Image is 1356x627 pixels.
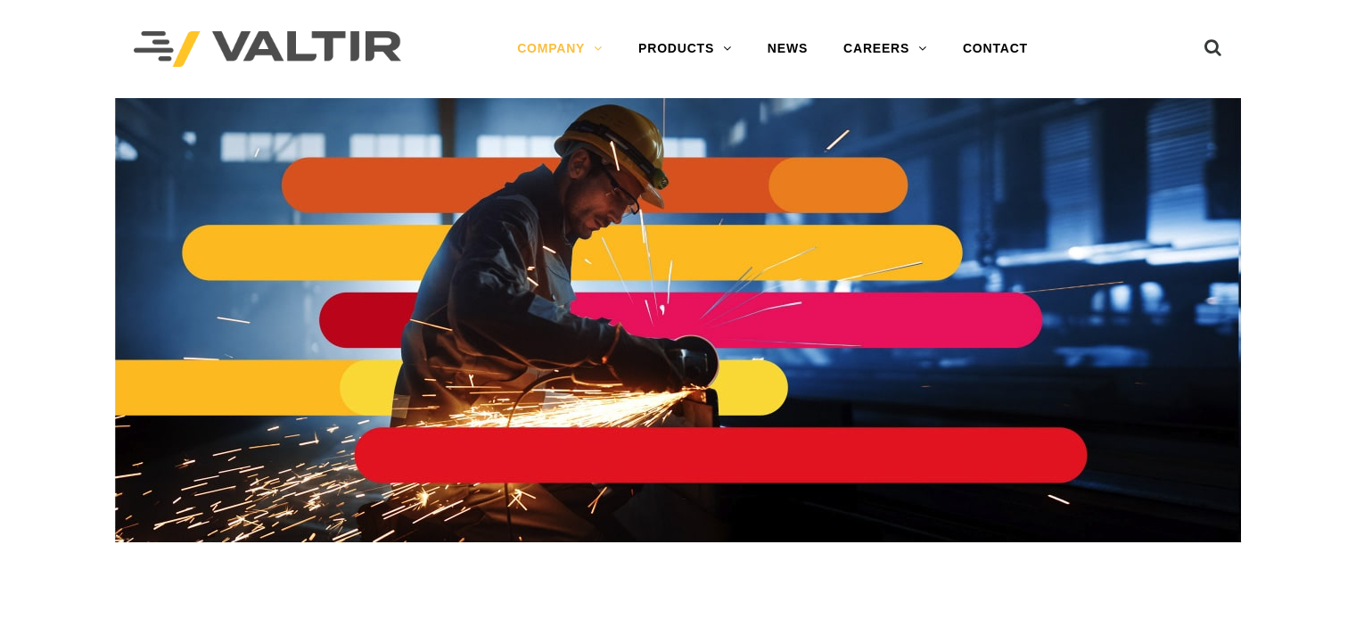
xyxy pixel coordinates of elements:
[620,31,750,67] a: PRODUCTS
[750,31,826,67] a: NEWS
[945,31,1046,67] a: CONTACT
[826,31,945,67] a: CAREERS
[134,31,401,68] img: Valtir
[499,31,620,67] a: COMPANY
